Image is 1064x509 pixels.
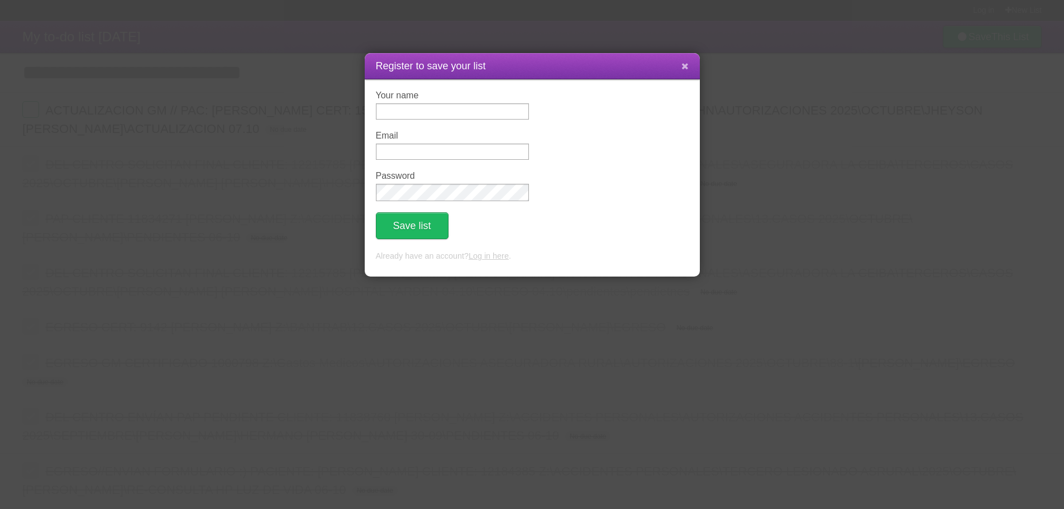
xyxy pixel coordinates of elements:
[376,91,529,101] label: Your name
[376,131,529,141] label: Email
[376,212,448,239] button: Save list
[376,250,689,263] p: Already have an account? .
[376,171,529,181] label: Password
[469,251,509,260] a: Log in here
[376,59,689,74] h1: Register to save your list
